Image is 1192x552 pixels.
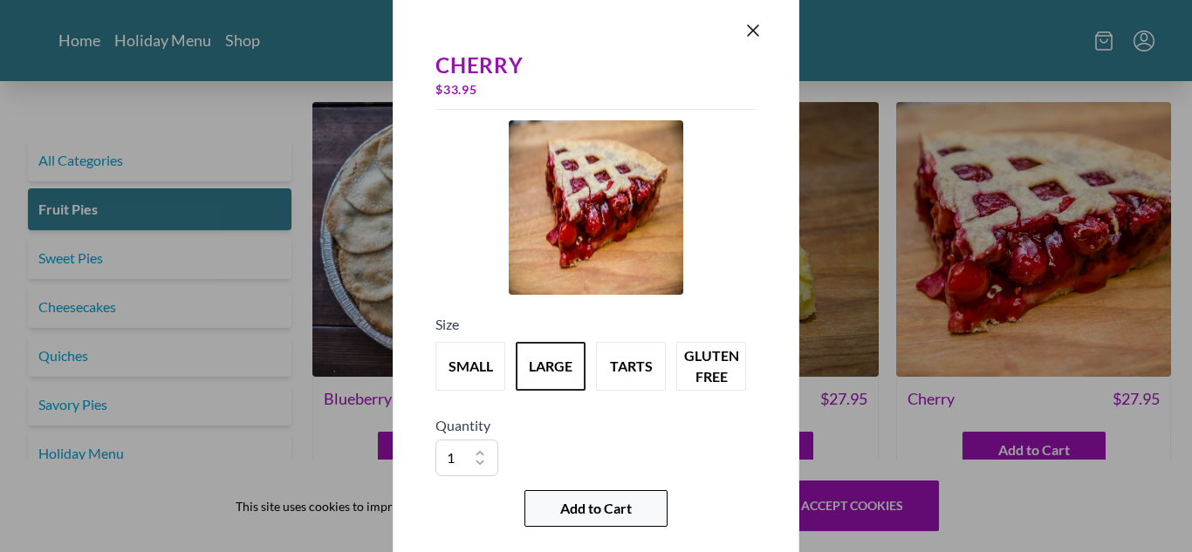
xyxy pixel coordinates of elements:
[435,314,757,335] h5: Size
[560,498,632,519] span: Add to Cart
[435,53,757,78] div: Cherry
[516,342,586,391] button: Variant Swatch
[435,342,505,391] button: Variant Swatch
[524,490,668,527] button: Add to Cart
[743,20,764,41] button: Close panel
[509,120,683,295] img: Product Image
[435,78,757,102] div: $ 33.95
[596,342,666,391] button: Variant Swatch
[676,342,746,391] button: Variant Swatch
[509,120,683,300] a: Product Image
[435,415,757,436] h5: Quantity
